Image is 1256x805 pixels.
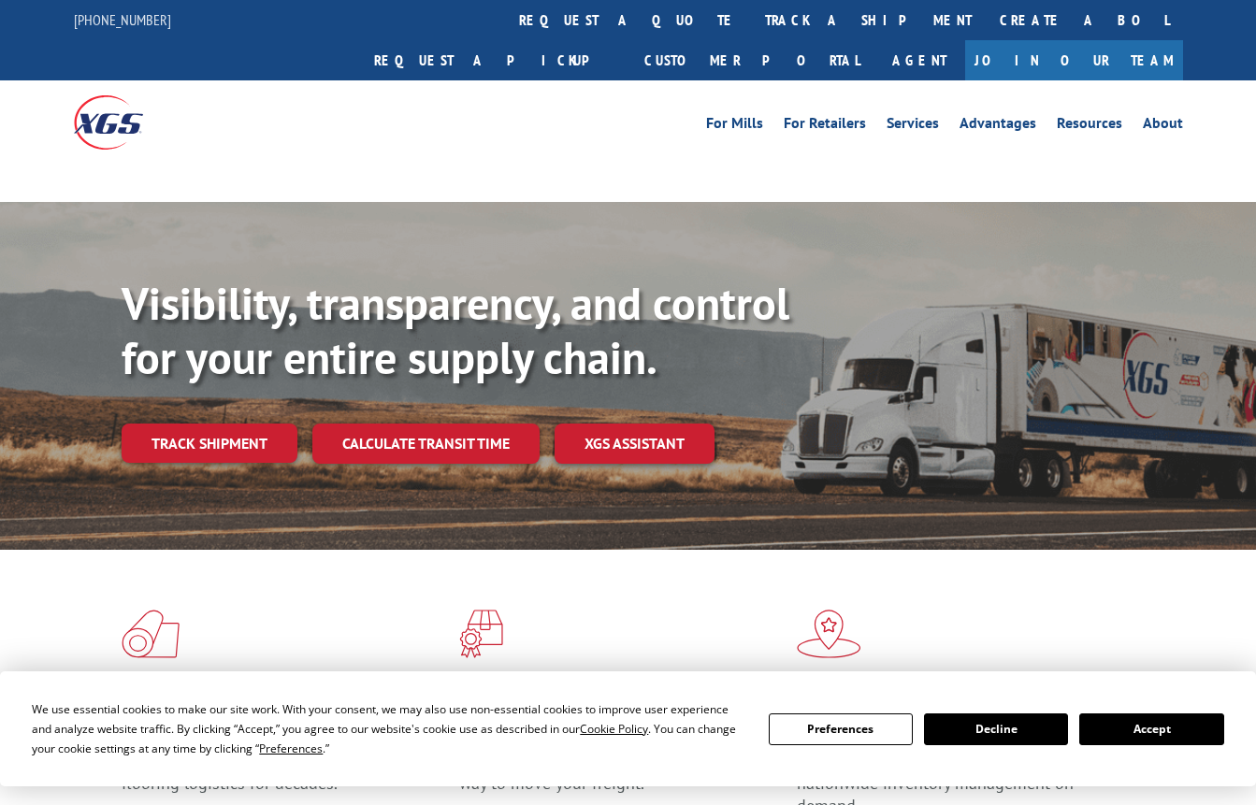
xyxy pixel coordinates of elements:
a: Customer Portal [630,40,873,80]
button: Accept [1079,713,1223,745]
a: Calculate transit time [312,424,540,464]
a: Request a pickup [360,40,630,80]
img: xgs-icon-flagship-distribution-model-red [797,610,861,658]
a: For Mills [706,116,763,137]
a: Resources [1057,116,1122,137]
a: Track shipment [122,424,297,463]
a: [PHONE_NUMBER] [74,10,171,29]
a: Join Our Team [965,40,1183,80]
div: We use essential cookies to make our site work. With your consent, we may also use non-essential ... [32,699,745,758]
span: As an industry carrier of choice, XGS has brought innovation and dedication to flooring logistics... [122,727,411,794]
a: XGS ASSISTANT [555,424,715,464]
img: xgs-icon-focused-on-flooring-red [459,610,503,658]
b: Visibility, transparency, and control for your entire supply chain. [122,274,789,386]
button: Decline [924,713,1068,745]
span: Preferences [259,740,323,756]
a: About [1143,116,1183,137]
span: Cookie Policy [580,721,648,737]
a: Services [887,116,939,137]
button: Preferences [769,713,913,745]
a: For Retailers [784,116,866,137]
img: xgs-icon-total-supply-chain-intelligence-red [122,610,180,658]
a: Agent [873,40,965,80]
a: Advantages [960,116,1036,137]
